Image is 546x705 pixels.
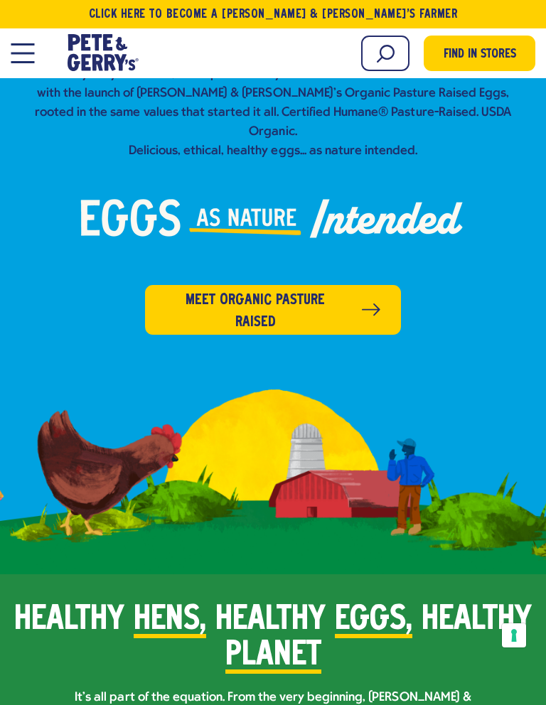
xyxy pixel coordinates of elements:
[166,289,346,333] span: Meet organic pasture raised
[502,623,526,647] button: Your consent preferences for tracking technologies
[424,36,535,71] a: Find in Stores
[145,285,401,335] a: Meet organic pasture raised
[14,603,124,638] span: Healthy
[335,603,412,638] span: eggs,
[134,603,206,638] span: hens,
[361,36,409,71] input: Search
[225,638,321,674] span: planet
[422,603,532,638] span: healthy
[444,45,516,65] span: Find in Stores
[28,45,518,161] p: First to do it better, and still doing it best; we've been raising the bar for egg-cellence for n...
[11,43,34,63] button: Open Mobile Menu Modal Dialog
[215,603,326,638] span: healthy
